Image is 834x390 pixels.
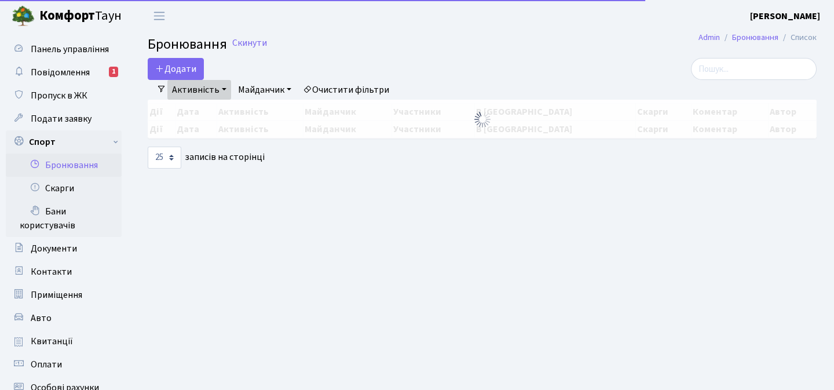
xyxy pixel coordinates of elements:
a: Скарги [6,177,122,200]
a: Admin [698,31,720,43]
input: Пошук... [691,58,817,80]
span: Таун [39,6,122,26]
a: Оплати [6,353,122,376]
button: Додати [148,58,204,80]
img: logo.png [12,5,35,28]
span: Авто [31,312,52,325]
span: Пропуск в ЖК [31,89,87,102]
a: Бронювання [732,31,778,43]
span: Приміщення [31,289,82,301]
label: записів на сторінці [148,147,265,169]
nav: breadcrumb [681,25,834,50]
li: Список [778,31,817,44]
div: 1 [109,67,118,77]
select: записів на сторінці [148,147,181,169]
span: Повідомлення [31,66,90,79]
span: Подати заявку [31,112,92,125]
span: Панель управління [31,43,109,56]
a: Бани користувачів [6,200,122,237]
a: Подати заявку [6,107,122,130]
button: Переключити навігацію [145,6,174,25]
span: Документи [31,242,77,255]
a: Панель управління [6,38,122,61]
a: Пропуск в ЖК [6,84,122,107]
b: Комфорт [39,6,95,25]
a: Активність [167,80,231,100]
a: Документи [6,237,122,260]
a: Спорт [6,130,122,154]
a: Авто [6,307,122,330]
img: Обробка... [473,110,492,129]
a: Квитанції [6,330,122,353]
a: Очистити фільтри [298,80,394,100]
a: [PERSON_NAME] [750,9,820,23]
b: [PERSON_NAME] [750,10,820,23]
span: Квитанції [31,335,73,348]
a: Скинути [232,38,267,49]
a: Майданчик [233,80,296,100]
a: Приміщення [6,283,122,307]
span: Контакти [31,265,72,278]
a: Повідомлення1 [6,61,122,84]
a: Бронювання [6,154,122,177]
a: Контакти [6,260,122,283]
span: Бронювання [148,34,227,54]
span: Оплати [31,358,62,371]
